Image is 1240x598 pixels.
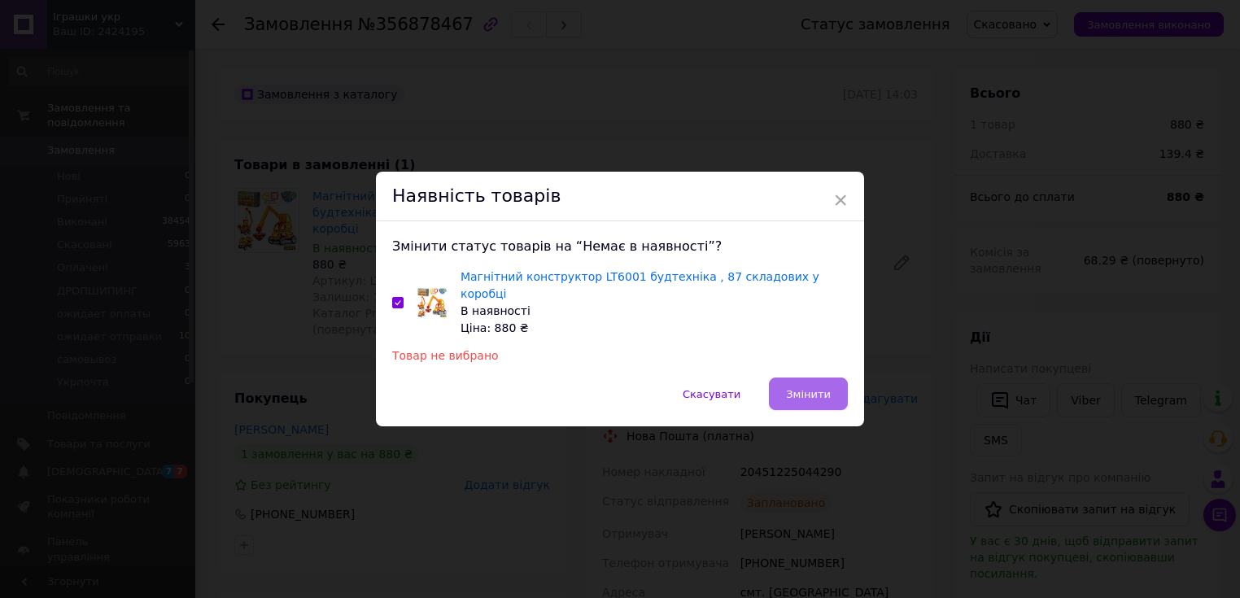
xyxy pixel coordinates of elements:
div: В наявності [461,303,848,320]
span: Скасувати [683,388,740,400]
button: Скасувати [666,378,758,410]
span: × [833,186,848,214]
div: Наявність товарів [376,172,864,221]
a: Магнітний конструктор LT6001 будтехніка , 87 складових у коробці [461,270,819,300]
span: Змінити [786,388,831,400]
p: Товар не вибрано [392,350,848,361]
div: Ціна: 880 ₴ [461,320,848,337]
div: Змінити статус товарів на “Немає в наявності”? [392,238,848,255]
button: Змінити [769,378,848,410]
